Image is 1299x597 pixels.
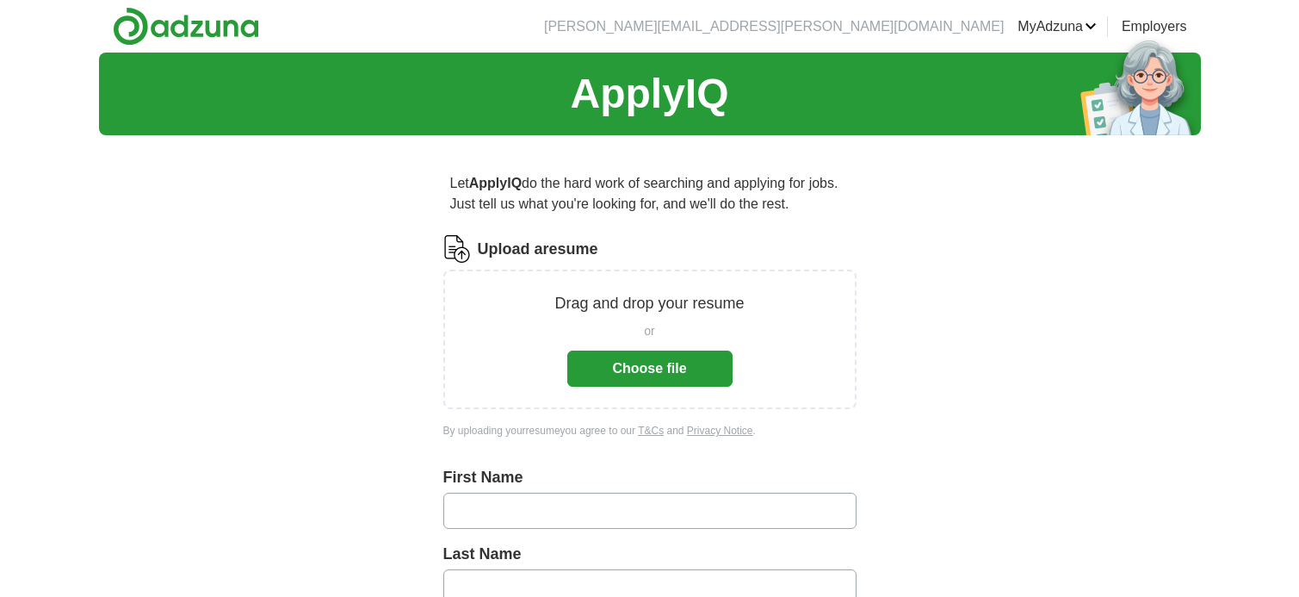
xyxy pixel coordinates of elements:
[443,466,857,489] label: First Name
[443,423,857,438] div: By uploading your resume you agree to our and .
[644,322,654,340] span: or
[443,166,857,221] p: Let do the hard work of searching and applying for jobs. Just tell us what you're looking for, an...
[469,176,522,190] strong: ApplyIQ
[687,425,753,437] a: Privacy Notice
[544,16,1004,37] li: [PERSON_NAME][EMAIL_ADDRESS][PERSON_NAME][DOMAIN_NAME]
[113,7,259,46] img: Adzuna logo
[570,63,728,125] h1: ApplyIQ
[1122,16,1187,37] a: Employers
[554,292,744,315] p: Drag and drop your resume
[567,351,733,387] button: Choose file
[1018,16,1097,37] a: MyAdzuna
[638,425,664,437] a: T&Cs
[443,543,857,566] label: Last Name
[443,235,471,263] img: CV Icon
[478,238,598,261] label: Upload a resume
